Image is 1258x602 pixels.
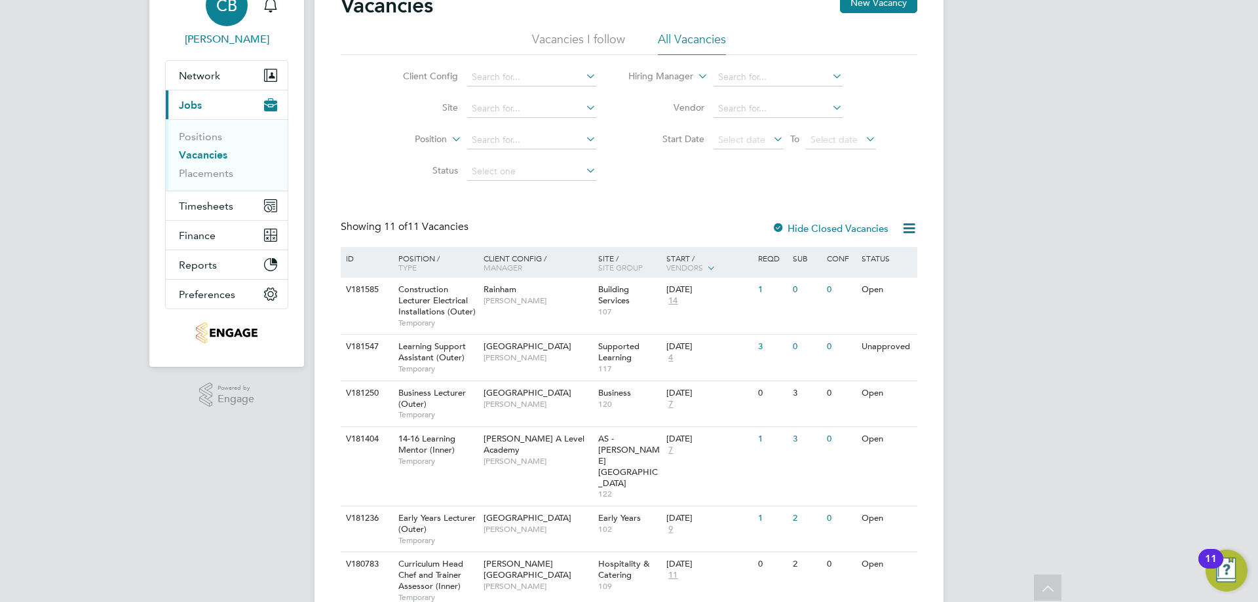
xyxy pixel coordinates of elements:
[824,335,858,359] div: 0
[658,31,726,55] li: All Vacancies
[179,229,216,242] span: Finance
[343,506,389,531] div: V181236
[598,512,641,523] span: Early Years
[343,335,389,359] div: V181547
[484,581,592,592] span: [PERSON_NAME]
[484,399,592,409] span: [PERSON_NAME]
[218,383,254,394] span: Powered by
[790,552,824,576] div: 2
[663,247,755,280] div: Start /
[343,278,389,302] div: V181585
[532,31,625,55] li: Vacancies I follow
[858,278,915,302] div: Open
[166,191,288,220] button: Timesheets
[598,524,660,535] span: 102
[467,68,596,86] input: Search for...
[666,284,752,295] div: [DATE]
[618,70,693,83] label: Hiring Manager
[598,489,660,499] span: 122
[666,559,752,570] div: [DATE]
[383,70,458,82] label: Client Config
[383,164,458,176] label: Status
[484,433,584,455] span: [PERSON_NAME] A Level Academy
[858,247,915,269] div: Status
[718,134,765,145] span: Select date
[398,409,477,420] span: Temporary
[398,284,476,317] span: Construction Lecturer Electrical Installations (Outer)
[179,259,217,271] span: Reports
[484,558,571,580] span: [PERSON_NAME][GEOGRAPHIC_DATA]
[166,61,288,90] button: Network
[824,552,858,576] div: 0
[383,102,458,113] label: Site
[480,247,595,278] div: Client Config /
[629,102,704,113] label: Vendor
[484,512,571,523] span: [GEOGRAPHIC_DATA]
[598,284,630,306] span: Building Services
[484,295,592,306] span: [PERSON_NAME]
[824,506,858,531] div: 0
[755,506,789,531] div: 1
[858,427,915,451] div: Open
[484,341,571,352] span: [GEOGRAPHIC_DATA]
[389,247,480,278] div: Position /
[343,381,389,405] div: V181250
[467,131,596,149] input: Search for...
[595,247,664,278] div: Site /
[666,524,675,535] span: 9
[467,162,596,181] input: Select one
[755,381,789,405] div: 0
[598,364,660,374] span: 117
[598,262,643,273] span: Site Group
[165,31,288,47] span: Cameron Bishop
[398,318,477,328] span: Temporary
[484,262,522,273] span: Manager
[858,506,915,531] div: Open
[398,456,477,466] span: Temporary
[199,383,255,407] a: Powered byEngage
[790,427,824,451] div: 3
[484,284,516,295] span: Rainham
[343,247,389,269] div: ID
[166,90,288,119] button: Jobs
[755,427,789,451] div: 1
[755,335,789,359] div: 3
[666,352,675,364] span: 4
[824,247,858,269] div: Conf
[398,433,455,455] span: 14-16 Learning Mentor (Inner)
[372,133,447,146] label: Position
[598,387,631,398] span: Business
[179,200,233,212] span: Timesheets
[666,570,679,581] span: 11
[484,352,592,363] span: [PERSON_NAME]
[666,434,752,445] div: [DATE]
[398,558,463,592] span: Curriculum Head Chef and Trainer Assessor (Inner)
[598,581,660,592] span: 109
[484,524,592,535] span: [PERSON_NAME]
[598,341,639,363] span: Supported Learning
[166,221,288,250] button: Finance
[179,288,235,301] span: Preferences
[666,399,675,410] span: 7
[790,278,824,302] div: 0
[398,535,477,546] span: Temporary
[786,130,803,147] span: To
[790,335,824,359] div: 0
[1205,559,1217,576] div: 11
[598,433,660,489] span: AS - [PERSON_NAME][GEOGRAPHIC_DATA]
[384,220,468,233] span: 11 Vacancies
[484,456,592,466] span: [PERSON_NAME]
[755,278,789,302] div: 1
[398,387,466,409] span: Business Lecturer (Outer)
[467,100,596,118] input: Search for...
[666,445,675,456] span: 7
[196,322,257,343] img: jambo-logo-retina.png
[824,427,858,451] div: 0
[666,262,703,273] span: Vendors
[790,506,824,531] div: 2
[398,364,477,374] span: Temporary
[598,399,660,409] span: 120
[179,99,202,111] span: Jobs
[218,394,254,405] span: Engage
[824,381,858,405] div: 0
